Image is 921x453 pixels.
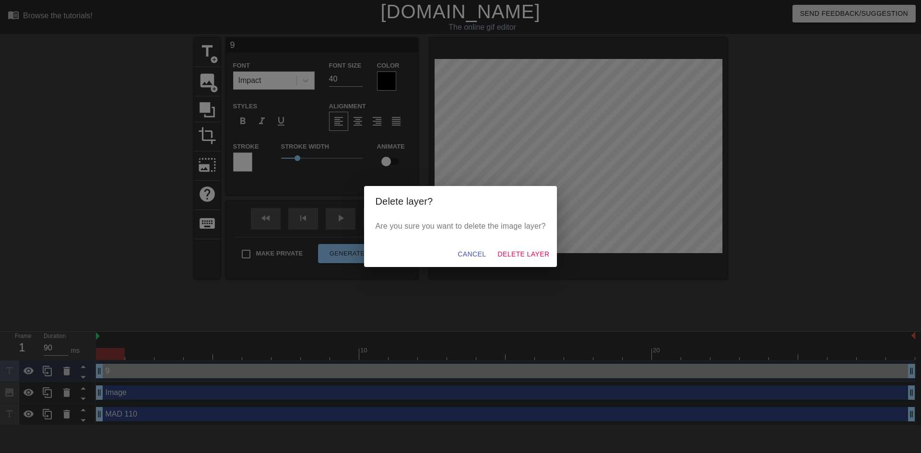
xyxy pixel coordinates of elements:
[376,194,546,209] h2: Delete layer?
[376,221,546,232] p: Are you sure you want to delete the image layer?
[497,248,549,260] span: Delete Layer
[494,245,553,263] button: Delete Layer
[458,248,486,260] span: Cancel
[454,245,490,263] button: Cancel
